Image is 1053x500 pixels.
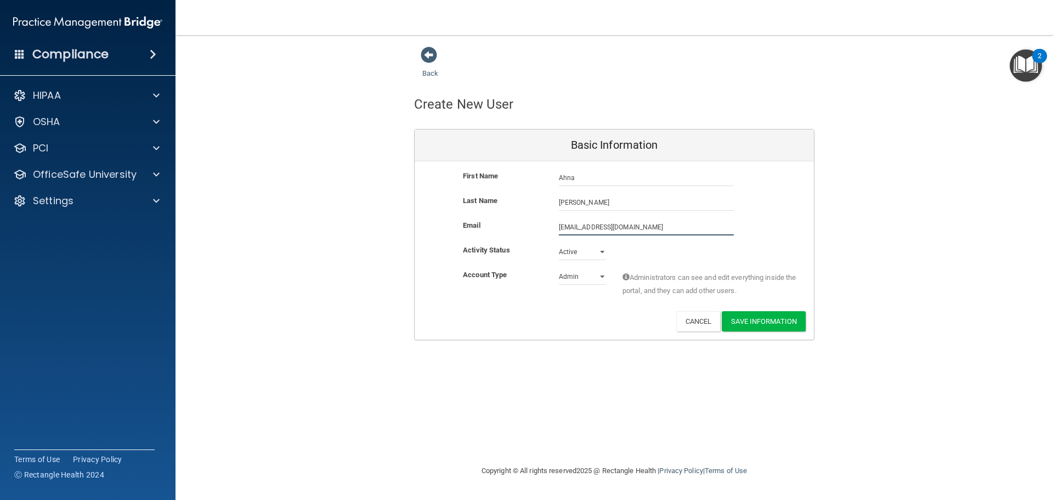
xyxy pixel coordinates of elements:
a: Privacy Policy [73,454,122,465]
a: Terms of Use [14,454,60,465]
div: Basic Information [415,130,814,161]
span: Administrators can see and edit everything inside the portal, and they can add other users. [622,271,797,297]
h4: Create New User [414,97,514,111]
p: HIPAA [33,89,61,102]
div: 2 [1038,56,1041,70]
h4: Compliance [32,47,109,62]
b: Email [463,221,480,229]
img: PMB logo [13,12,162,33]
p: OSHA [33,115,60,128]
p: Settings [33,194,73,207]
a: Back [422,56,438,77]
button: Open Resource Center, 2 new notifications [1010,49,1042,82]
div: Copyright © All rights reserved 2025 @ Rectangle Health | | [414,453,814,488]
span: Ⓒ Rectangle Health 2024 [14,469,104,480]
b: Account Type [463,271,507,279]
button: Cancel [676,311,721,332]
a: PCI [13,142,160,155]
b: Activity Status [463,246,510,254]
button: Save Information [722,311,806,332]
a: Privacy Policy [659,467,703,475]
a: Settings [13,194,160,207]
b: Last Name [463,196,497,205]
p: PCI [33,142,48,155]
b: First Name [463,172,498,180]
a: OfficeSafe University [13,168,160,181]
a: OSHA [13,115,160,128]
p: OfficeSafe University [33,168,137,181]
a: HIPAA [13,89,160,102]
a: Terms of Use [705,467,747,475]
